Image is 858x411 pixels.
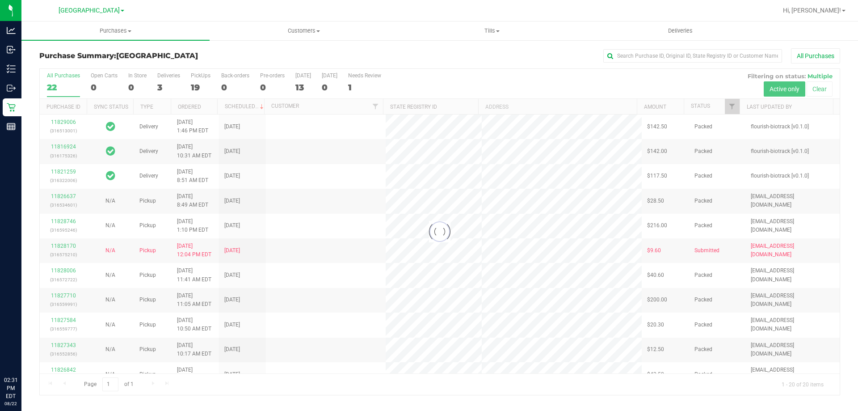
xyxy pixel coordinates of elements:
h3: Purchase Summary: [39,52,306,60]
input: Search Purchase ID, Original ID, State Registry ID or Customer Name... [603,49,782,63]
inline-svg: Retail [7,103,16,112]
a: Deliveries [586,21,774,40]
p: 08/22 [4,400,17,407]
iframe: Resource center [9,339,36,366]
a: Purchases [21,21,210,40]
inline-svg: Reports [7,122,16,131]
a: Customers [210,21,398,40]
button: All Purchases [791,48,840,64]
span: [GEOGRAPHIC_DATA] [116,51,198,60]
span: Customers [210,27,397,35]
span: Deliveries [656,27,705,35]
inline-svg: Inbound [7,45,16,54]
inline-svg: Inventory [7,64,16,73]
span: [GEOGRAPHIC_DATA] [59,7,120,14]
p: 02:31 PM EDT [4,376,17,400]
span: Tills [398,27,585,35]
a: Tills [398,21,586,40]
inline-svg: Analytics [7,26,16,35]
span: Purchases [21,27,210,35]
span: Hi, [PERSON_NAME]! [783,7,841,14]
inline-svg: Outbound [7,84,16,93]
